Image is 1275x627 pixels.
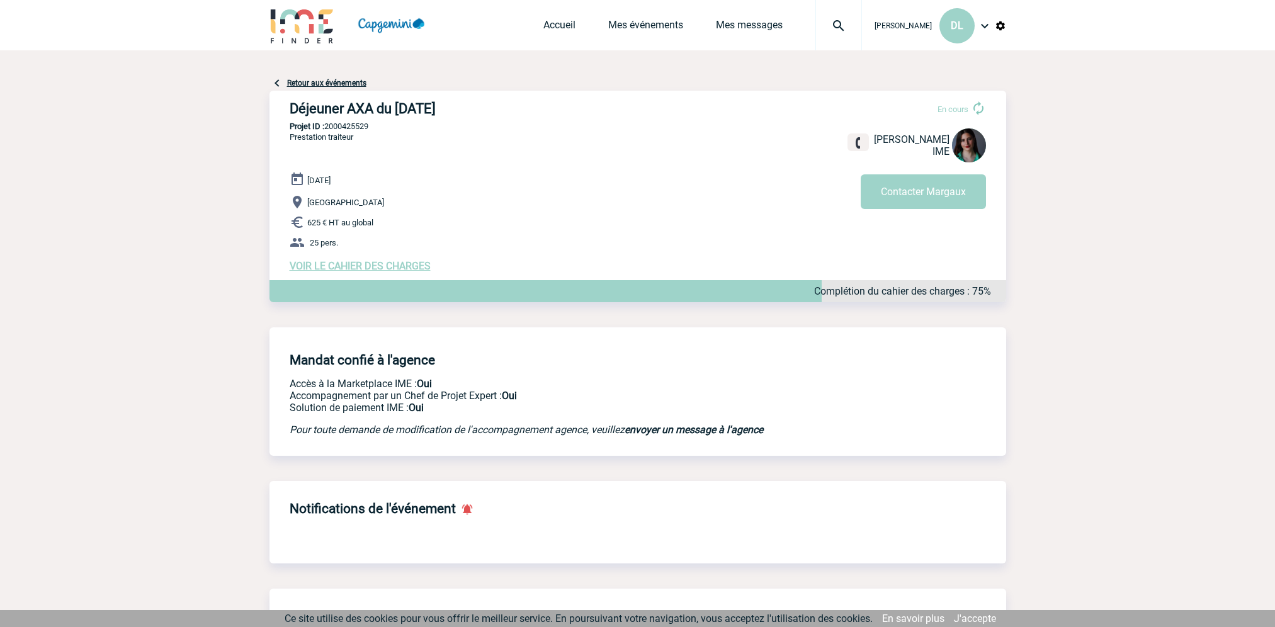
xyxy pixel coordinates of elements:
[287,79,366,88] a: Retour aux événements
[882,613,944,624] a: En savoir plus
[625,424,763,436] a: envoyer un message à l'agence
[290,609,594,624] h4: Rechercher un prestataire à ajouter à cet événement
[290,121,324,131] b: Projet ID :
[307,198,384,207] span: [GEOGRAPHIC_DATA]
[310,238,338,247] span: 25 pers.
[409,402,424,414] b: Oui
[932,145,949,157] span: IME
[307,218,373,227] span: 625 € HT au global
[307,176,331,185] span: [DATE]
[290,402,812,414] p: Conformité aux process achat client, Prise en charge de la facturation, Mutualisation de plusieur...
[954,613,996,624] a: J'accepte
[417,378,432,390] b: Oui
[290,132,353,142] span: Prestation traiteur
[875,21,932,30] span: [PERSON_NAME]
[269,121,1006,131] p: 2000425529
[290,260,431,272] a: VOIR LE CAHIER DES CHARGES
[290,501,456,516] h4: Notifications de l'événement
[290,390,812,402] p: Prestation payante
[874,133,949,145] span: [PERSON_NAME]
[290,378,812,390] p: Accès à la Marketplace IME :
[952,128,986,162] img: 131235-0.jpeg
[290,424,763,436] em: Pour toute demande de modification de l'accompagnement agence, veuillez
[502,390,517,402] b: Oui
[608,19,683,37] a: Mes événements
[285,613,873,624] span: Ce site utilise des cookies pour vous offrir le meilleur service. En poursuivant votre navigation...
[938,104,968,114] span: En cours
[853,137,864,149] img: fixe.png
[861,174,986,209] button: Contacter Margaux
[543,19,575,37] a: Accueil
[951,20,963,31] span: DL
[716,19,783,37] a: Mes messages
[290,101,667,116] h3: Déjeuner AXA du [DATE]
[269,8,335,43] img: IME-Finder
[290,353,435,368] h4: Mandat confié à l'agence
